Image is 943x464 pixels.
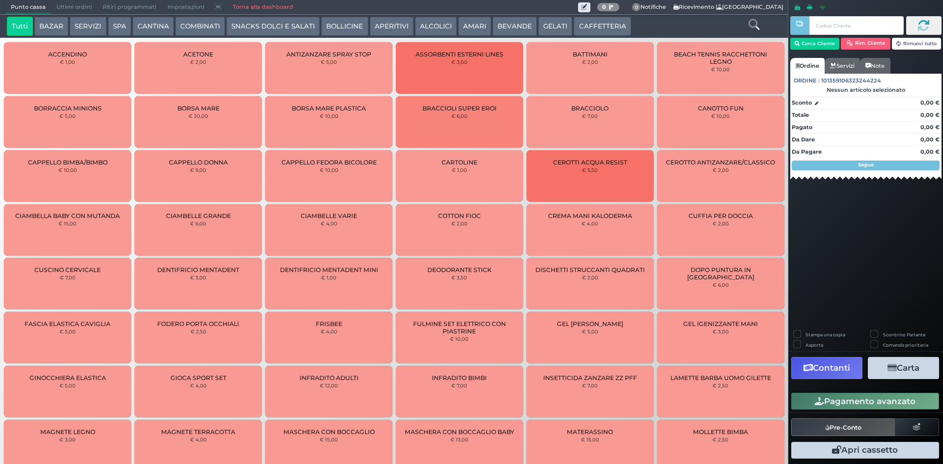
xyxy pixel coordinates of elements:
button: BEVANDE [493,17,537,36]
span: LAMETTE BARBA UOMO GILETTE [670,374,771,382]
button: Cerca Cliente [790,38,840,50]
small: € 12,00 [320,382,338,388]
small: € 7,00 [451,382,467,388]
button: BAZAR [34,17,68,36]
button: Contanti [791,357,862,379]
strong: 0,00 € [920,99,940,106]
a: Ordine [790,58,825,74]
small: € 7,00 [582,113,598,119]
button: BOLLICINE [321,17,368,36]
small: € 5,00 [321,59,337,65]
span: CUSCINO CERVICALE [34,266,101,273]
small: € 15,00 [58,220,77,226]
strong: Sconto [792,99,812,107]
strong: Totale [792,111,809,118]
span: FASCIA ELASTICA CAVIGLIA [25,320,111,328]
small: € 2,00 [713,167,729,173]
strong: 0,00 € [920,111,940,118]
button: Pagamento avanzato [791,393,939,409]
span: DENTIFRICIO MENTADENT [157,266,239,273]
span: CAPPELLO BIMBA/BIMBO [28,159,108,166]
input: Codice Cliente [809,16,903,35]
button: CAFFETTERIA [574,17,631,36]
small: € 2,00 [582,59,598,65]
span: CEROTTI ACQUA RESIST [553,159,627,166]
span: INFRADITO BIMBI [432,374,487,382]
small: € 6,00 [451,113,468,119]
div: Nessun articolo selezionato [790,86,942,93]
small: € 2,50 [713,382,728,388]
span: MOLLETTE BIMBA [693,428,748,436]
span: BORRACCIA MINIONS [34,105,102,112]
small: € 5,00 [582,328,598,334]
span: MASCHERA CON BOCCAGLIO [283,428,375,436]
small: € 6,00 [190,220,206,226]
small: € 10,00 [58,167,77,173]
small: € 15,00 [320,437,338,442]
span: FODERO PORTA OCCHIALI [157,320,239,328]
span: CANOTTO FUN [698,105,744,112]
span: BATTIMANI [573,51,608,58]
button: ALCOLICI [415,17,457,36]
small: € 6,00 [713,282,729,288]
button: CANTINA [133,17,174,36]
small: € 10,00 [320,167,338,173]
span: 0 [632,3,641,12]
small: € 20,00 [189,113,208,119]
small: € 2,00 [451,220,468,226]
button: SERVIZI [70,17,106,36]
small: € 2,00 [190,59,206,65]
span: MASCHERA CON BOCCAGLIO BABY [405,428,514,436]
span: INFRADITO ADULTI [300,374,359,382]
span: Ultimi ordini [51,0,97,14]
span: INSETTICIDA ZANZARE ZZ PFF [543,374,637,382]
button: AMARI [458,17,491,36]
button: Pre-Conto [791,418,895,436]
small: € 5,00 [59,113,76,119]
strong: Da Pagare [792,148,822,155]
small: € 9,00 [190,167,206,173]
span: ASSORBENTI ESTERNI LINES [416,51,503,58]
small: € 3,00 [59,437,76,442]
span: FULMINE SET ELETTRICO CON PIASTRINE [404,320,515,335]
span: ANTIZANZARE SPRAY STOP [286,51,371,58]
span: BORSA MARE [177,105,220,112]
small: € 2,00 [713,220,729,226]
button: SPA [108,17,131,36]
span: FRISBEE [316,320,342,328]
span: DEODORANTE STICK [427,266,492,273]
span: GEL IGENIZZANTE MANI [683,320,758,328]
span: GIOCA SPORT SET [170,374,226,382]
small: € 7,00 [60,274,76,280]
small: € 2,50 [191,328,206,334]
span: CIAMBELLE VARIE [301,212,357,219]
span: BRACCIOLO [571,105,609,112]
button: Rimuovi tutto [892,38,942,50]
span: Impostazioni [162,0,210,14]
small: € 7,00 [582,382,598,388]
small: € 3,00 [713,328,729,334]
span: Ordine : [794,77,820,85]
button: GELATI [538,17,572,36]
span: GEL [PERSON_NAME] [557,320,623,328]
small: € 1,00 [321,274,336,280]
span: MAGNETE LEGNO [40,428,95,436]
span: CARTOLINE [442,159,477,166]
span: DOPO PUNTURA IN [GEOGRAPHIC_DATA] [665,266,776,281]
span: DISCHETTI STRUCCANTI QUADRATI [535,266,645,273]
button: Apri cassetto [791,442,939,459]
label: Asporto [805,342,824,348]
small: € 5,00 [59,382,76,388]
small: € 1,00 [452,167,467,173]
label: Comanda prioritaria [883,342,928,348]
small: € 2,50 [713,437,728,442]
small: € 3,00 [190,274,206,280]
button: Carta [868,357,939,379]
small: € 2,00 [582,274,598,280]
small: € 10,00 [711,66,730,72]
small: € 4,00 [321,328,337,334]
small: € 10,00 [320,113,338,119]
span: CAPPELLO FEDORA BICOLORE [281,159,377,166]
small: € 5,00 [59,328,76,334]
button: Rim. Cliente [841,38,890,50]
